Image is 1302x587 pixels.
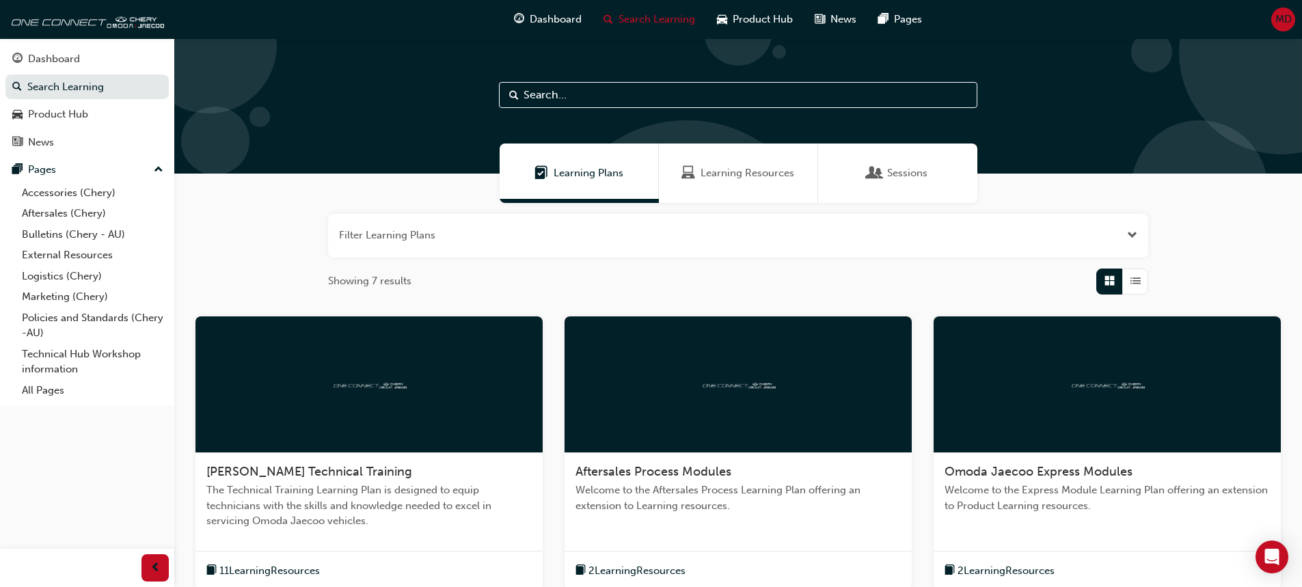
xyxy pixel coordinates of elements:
a: News [5,130,169,155]
span: News [830,12,856,27]
span: 2 Learning Resources [958,563,1055,579]
img: oneconnect [1070,377,1145,390]
a: news-iconNews [804,5,867,33]
span: car-icon [12,109,23,121]
span: pages-icon [878,11,889,28]
span: book-icon [206,562,217,579]
span: search-icon [603,11,613,28]
span: news-icon [815,11,825,28]
div: Pages [28,162,56,178]
span: Pages [894,12,922,27]
span: [PERSON_NAME] Technical Training [206,464,412,479]
button: Open the filter [1127,228,1137,243]
button: book-icon2LearningResources [575,562,686,579]
a: Logistics (Chery) [16,266,169,287]
a: External Resources [16,245,169,266]
a: Accessories (Chery) [16,182,169,204]
button: book-icon2LearningResources [945,562,1055,579]
a: guage-iconDashboard [503,5,593,33]
span: news-icon [12,137,23,149]
a: Learning PlansLearning Plans [500,144,659,203]
img: oneconnect [701,377,776,390]
button: MD [1271,8,1295,31]
a: Product Hub [5,102,169,127]
a: search-iconSearch Learning [593,5,706,33]
button: Pages [5,157,169,182]
span: Learning Plans [554,165,623,181]
span: Learning Resources [701,165,794,181]
img: oneconnect [331,377,407,390]
a: All Pages [16,380,169,401]
span: prev-icon [150,560,161,577]
span: book-icon [575,562,586,579]
span: MD [1275,12,1292,27]
span: Showing 7 results [328,273,411,289]
a: Aftersales (Chery) [16,203,169,224]
a: Technical Hub Workshop information [16,344,169,380]
span: Grid [1104,273,1115,289]
a: Marketing (Chery) [16,286,169,308]
a: car-iconProduct Hub [706,5,804,33]
span: Search Learning [619,12,695,27]
div: Dashboard [28,51,80,67]
span: guage-icon [12,53,23,66]
a: Bulletins (Chery - AU) [16,224,169,245]
button: DashboardSearch LearningProduct HubNews [5,44,169,157]
a: Policies and Standards (Chery -AU) [16,308,169,344]
a: Dashboard [5,46,169,72]
button: book-icon11LearningResources [206,562,320,579]
img: oneconnect [7,5,164,33]
a: Search Learning [5,74,169,100]
a: SessionsSessions [818,144,977,203]
span: Learning Plans [534,165,548,181]
span: Sessions [868,165,882,181]
span: up-icon [154,161,163,179]
span: Aftersales Process Modules [575,464,731,479]
span: car-icon [717,11,727,28]
span: Dashboard [530,12,582,27]
span: Product Hub [733,12,793,27]
a: Learning ResourcesLearning Resources [659,144,818,203]
div: Open Intercom Messenger [1256,541,1288,573]
span: Sessions [887,165,927,181]
span: Welcome to the Express Module Learning Plan offering an extension to Product Learning resources. [945,482,1270,513]
span: Search [509,87,519,103]
input: Search... [499,82,977,108]
div: News [28,135,54,150]
span: The Technical Training Learning Plan is designed to equip technicians with the skills and knowled... [206,482,532,529]
div: Product Hub [28,107,88,122]
span: 2 Learning Resources [588,563,686,579]
a: pages-iconPages [867,5,933,33]
span: 11 Learning Resources [219,563,320,579]
span: book-icon [945,562,955,579]
span: Welcome to the Aftersales Process Learning Plan offering an extension to Learning resources. [575,482,901,513]
span: Learning Resources [681,165,695,181]
span: guage-icon [514,11,524,28]
span: search-icon [12,81,22,94]
span: Omoda Jaecoo Express Modules [945,464,1133,479]
span: pages-icon [12,164,23,176]
span: List [1130,273,1141,289]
